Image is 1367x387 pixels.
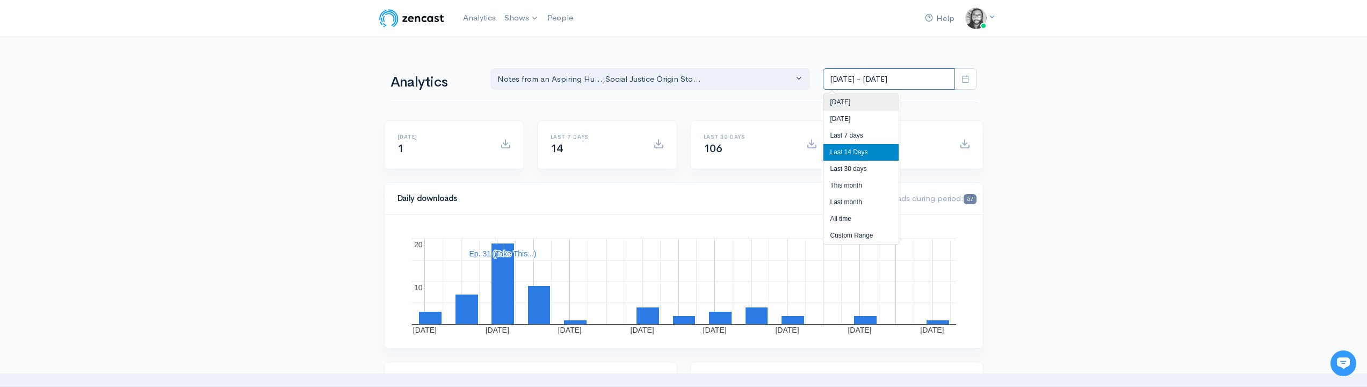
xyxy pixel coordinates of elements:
text: [DATE] [775,326,799,334]
li: Last 7 days [823,127,899,144]
span: Downloads during period: [868,193,976,203]
svg: A chart. [397,228,970,335]
text: 20 [414,240,423,249]
li: This month [823,177,899,194]
li: Custom Range [823,227,899,244]
span: 1 [397,142,404,155]
h1: Hi 👋 [16,52,199,69]
a: People [543,6,577,30]
h6: Last 30 days [704,134,793,140]
text: [DATE] [920,326,944,334]
text: 10 [414,283,423,292]
li: All time [823,211,899,227]
h2: Just let us know if you need anything and we'll be happy to help! 🙂 [16,71,199,123]
span: Latest episode: [908,372,976,383]
text: [DATE] [413,326,436,334]
text: [DATE] [848,326,871,334]
img: ZenCast Logo [378,8,446,29]
h1: Analytics [390,75,478,90]
li: Last month [823,194,899,211]
span: 106 [704,142,722,155]
li: Last 14 Days [823,144,899,161]
input: analytics date range selector [823,68,955,90]
input: Search articles [31,202,192,224]
text: [DATE] [558,326,581,334]
a: Analytics [459,6,500,30]
p: Find an answer quickly [15,184,200,197]
h4: Daily downloads [397,194,856,203]
li: [DATE] [823,111,899,127]
text: [DATE] [630,326,654,334]
img: ... [965,8,987,29]
iframe: gist-messenger-bubble-iframe [1330,350,1356,376]
button: Notes from an Aspiring Hu..., Social Justice Origin Sto... [490,68,811,90]
h6: All time [857,134,946,140]
a: Help [921,7,959,30]
span: New conversation [69,149,129,157]
button: New conversation [17,142,198,164]
h6: Last 7 days [551,134,640,140]
li: Last 30 days [823,161,899,177]
h6: [DATE] [397,134,487,140]
text: [DATE] [485,326,509,334]
a: Shows [500,6,543,30]
li: [DATE] [823,94,899,111]
text: [DATE] [703,326,726,334]
span: 57 [964,194,976,204]
span: 14 [551,142,563,155]
text: Ep. 31 (Take This...) [469,249,536,258]
div: Notes from an Aspiring Hu... , Social Justice Origin Sto... [497,73,794,85]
